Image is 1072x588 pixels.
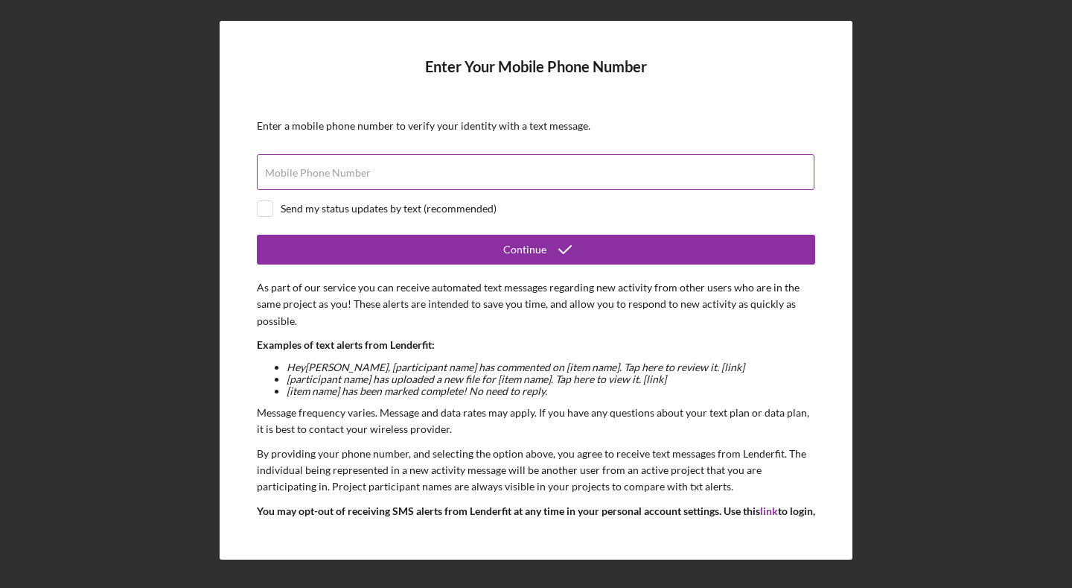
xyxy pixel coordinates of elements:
label: Mobile Phone Number [265,167,371,179]
h4: Enter Your Mobile Phone Number [257,58,815,98]
p: As part of our service you can receive automated text messages regarding new activity from other ... [257,279,815,329]
li: [item name] has been marked complete! No need to reply. [287,385,815,397]
li: [participant name] has uploaded a new file for [item name]. Tap here to view it. [link] [287,373,815,385]
button: Continue [257,235,815,265]
div: Enter a mobile phone number to verify your identity with a text message. [257,120,815,132]
p: You may opt-out of receiving SMS alerts from Lenderfit at any time in your personal account setti... [257,503,815,570]
div: Send my status updates by text (recommended) [281,203,497,215]
p: Message frequency varies. Message and data rates may apply. If you have any questions about your ... [257,405,815,438]
div: Continue [503,235,546,265]
a: link [760,505,778,517]
p: Examples of text alerts from Lenderfit: [257,337,815,353]
li: Hey [PERSON_NAME] , [participant name] has commented on [item name]. Tap here to review it. [link] [287,361,815,373]
p: By providing your phone number, and selecting the option above, you agree to receive text message... [257,446,815,496]
a: [DOMAIN_NAME] [357,521,442,534]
